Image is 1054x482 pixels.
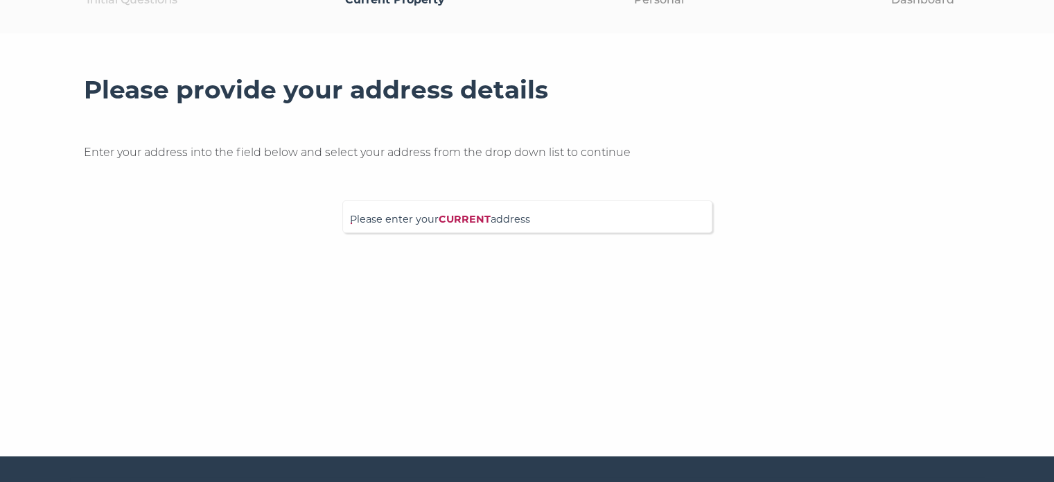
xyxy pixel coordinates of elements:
[84,75,971,105] h3: Please provide your address details
[350,212,705,236] span: Please enter your address
[84,144,971,162] p: Enter your address into the field below and select your address from the drop down list to continue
